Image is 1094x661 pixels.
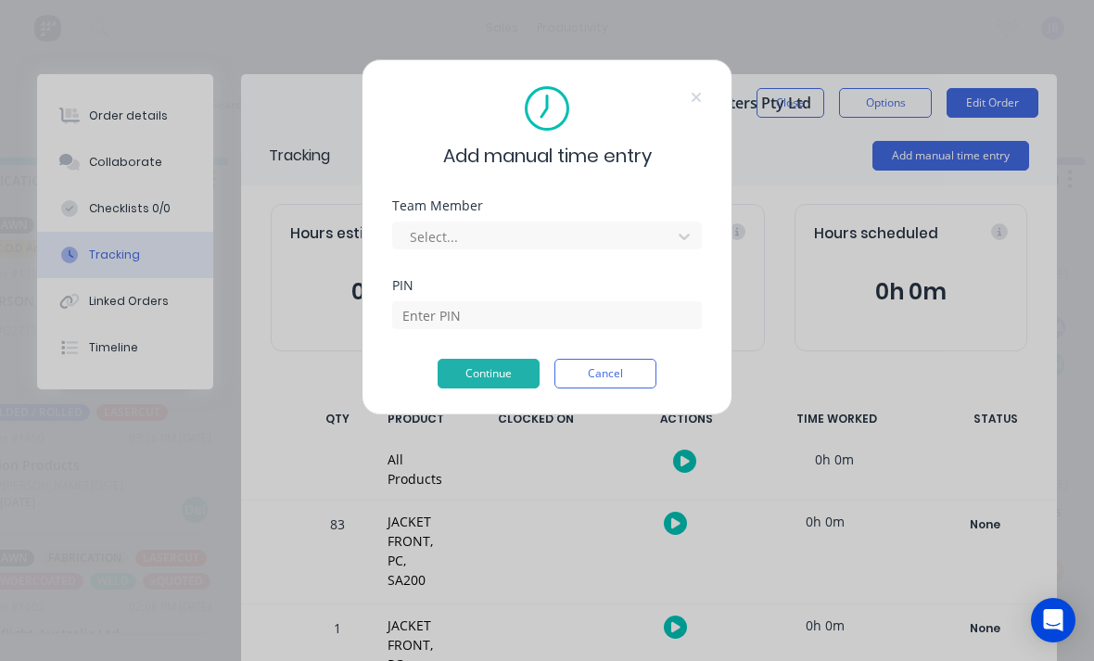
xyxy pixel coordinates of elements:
[392,301,702,329] input: Enter PIN
[1031,598,1075,642] div: Open Intercom Messenger
[392,279,702,292] div: PIN
[443,142,652,170] span: Add manual time entry
[554,359,656,388] button: Cancel
[438,359,540,388] button: Continue
[392,199,702,212] div: Team Member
